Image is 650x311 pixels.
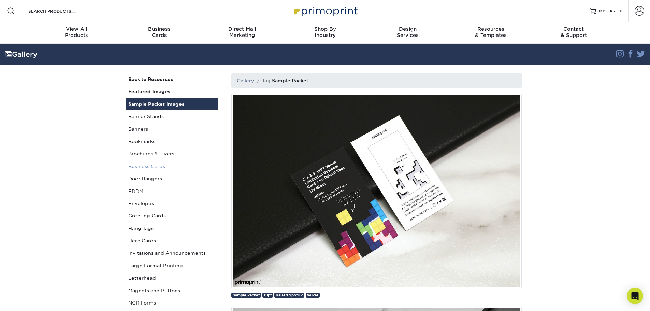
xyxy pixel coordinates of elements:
a: Business Cards [126,160,218,172]
div: & Support [532,26,615,38]
a: Gallery [237,78,254,83]
span: Contact [532,26,615,32]
a: Magnets and Buttons [126,284,218,297]
a: Shop ByIndustry [284,22,366,44]
a: Featured Images [126,85,218,98]
a: DesignServices [366,22,449,44]
span: View All [35,26,118,32]
a: Envelopes [126,197,218,210]
a: Invitations and Announcements [126,247,218,259]
a: Banner Stands [126,110,218,123]
a: BusinessCards [118,22,201,44]
a: NCR Forms [126,297,218,309]
a: Large Format Printing [126,259,218,272]
span: Sample Packet [233,293,260,297]
a: Hero Cards [126,235,218,247]
a: Hang Tags [126,222,218,235]
a: 19pt [262,293,273,298]
div: Products [35,26,118,38]
a: Resources& Templates [449,22,532,44]
a: Greeting Cards [126,210,218,222]
span: velvet [307,293,318,297]
strong: Featured Images [128,89,170,94]
div: Industry [284,26,366,38]
div: & Templates [449,26,532,38]
a: Sample Packet [231,293,261,298]
span: Shop By [284,26,366,32]
a: Letterhead [126,272,218,284]
div: Services [366,26,449,38]
span: Direct Mail [201,26,284,32]
span: MY CART [599,8,618,14]
a: EDDM [126,185,218,197]
li: Tag: [254,77,308,84]
a: View AllProducts [35,22,118,44]
strong: Sample Packet Images [128,101,184,107]
span: 0 [620,9,623,13]
img: 19pt Velvet Laminated Business Card with Raised Spot UV Gloss [231,94,522,288]
input: SEARCH PRODUCTS..... [28,7,94,15]
div: Open Intercom Messenger [627,288,643,304]
iframe: Google Customer Reviews [2,290,58,309]
a: Banners [126,123,218,135]
a: velvet [306,293,320,298]
a: Back to Resources [126,73,218,85]
a: Sample Packet Images [126,98,218,110]
a: Door Hangers [126,172,218,185]
div: Marketing [201,26,284,38]
span: Design [366,26,449,32]
div: Cards [118,26,201,38]
span: Raised SpotUV [276,293,303,297]
span: 19pt [264,293,272,297]
span: Business [118,26,201,32]
h1: Sample Packet [272,78,308,83]
a: Direct MailMarketing [201,22,284,44]
span: Resources [449,26,532,32]
a: Brochures & Flyers [126,147,218,160]
a: Bookmarks [126,135,218,147]
a: Raised SpotUV [274,293,304,298]
a: Contact& Support [532,22,615,44]
img: Primoprint [291,3,359,18]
